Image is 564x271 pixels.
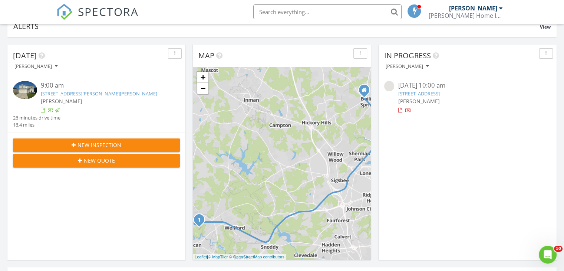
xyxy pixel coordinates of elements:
[14,64,57,69] div: [PERSON_NAME]
[77,141,121,149] span: New Inspection
[56,4,73,20] img: The Best Home Inspection Software - Spectora
[384,81,394,91] img: streetview
[41,90,157,97] a: [STREET_ADDRESS][PERSON_NAME][PERSON_NAME]
[208,255,228,259] a: © MapTiler
[539,246,557,264] iframe: Intercom live chat
[13,81,180,128] a: 9:00 am [STREET_ADDRESS][PERSON_NAME][PERSON_NAME] [PERSON_NAME] 26 minutes drive time 16.4 miles
[398,90,439,97] a: [STREET_ADDRESS]
[429,12,503,19] div: Phil Knox Home Inspections LLC
[41,81,166,90] div: 9:00 am
[13,138,180,152] button: New Inspection
[198,218,201,223] i: 1
[384,50,431,61] span: In Progress
[193,254,286,260] div: |
[449,4,497,12] div: [PERSON_NAME]
[13,81,37,99] img: 9346638%2Fcover_photos%2FZEGWgMS7SOfXedUNdTAQ%2Fsmall.jpg
[554,246,563,252] span: 10
[13,121,60,128] div: 16.4 miles
[13,21,540,31] div: Alerts
[78,4,139,19] span: SPECTORA
[197,72,208,83] a: Zoom in
[13,62,59,72] button: [PERSON_NAME]
[198,50,214,61] span: Map
[41,98,82,105] span: [PERSON_NAME]
[13,50,37,61] span: [DATE]
[197,83,208,94] a: Zoom out
[195,255,207,259] a: Leaflet
[253,4,402,19] input: Search everything...
[398,98,439,105] span: [PERSON_NAME]
[384,62,430,72] button: [PERSON_NAME]
[13,114,60,121] div: 26 minutes drive time
[540,24,551,30] span: View
[364,90,369,94] div: PO Box 160443, Boiling Springs SC 29316
[384,81,551,114] a: [DATE] 10:00 am [STREET_ADDRESS] [PERSON_NAME]
[13,154,180,167] button: New Quote
[398,81,537,90] div: [DATE] 10:00 am
[386,64,429,69] div: [PERSON_NAME]
[84,157,115,164] span: New Quote
[56,10,139,26] a: SPECTORA
[229,255,284,259] a: © OpenStreetMap contributors
[199,219,204,224] div: 527 Ward Wilson Trl, Duncan, SC 29334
